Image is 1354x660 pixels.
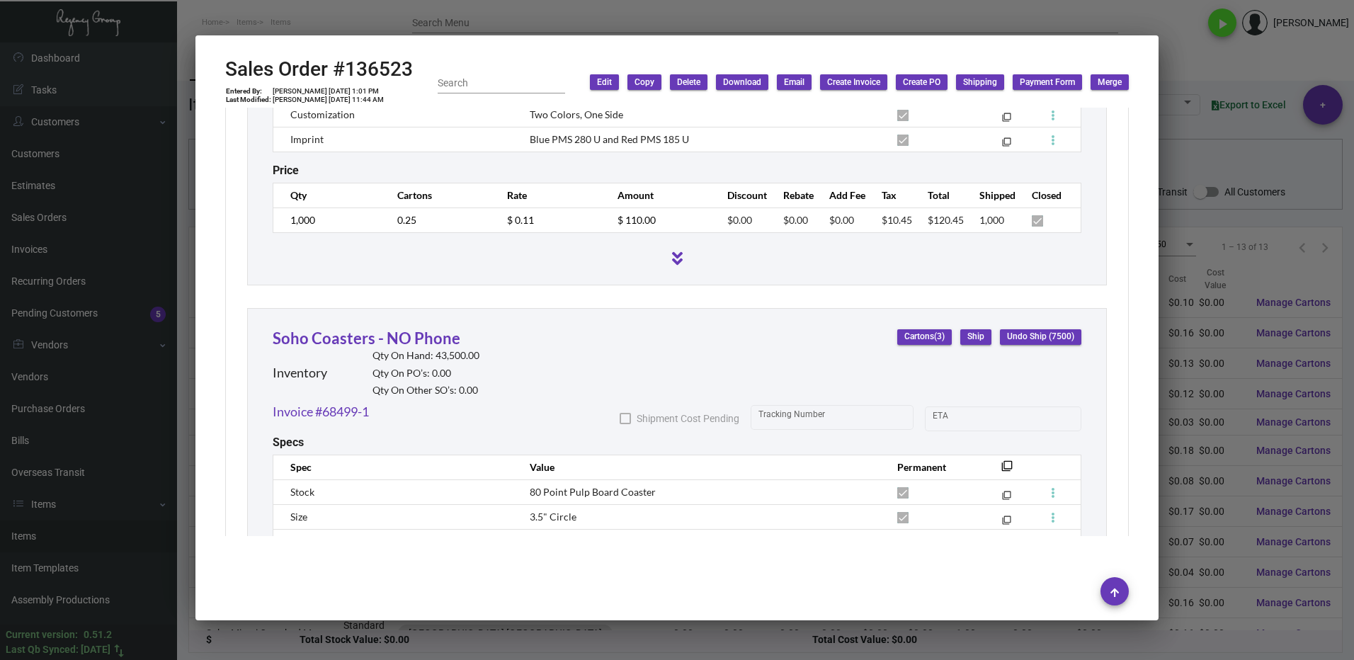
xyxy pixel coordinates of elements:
input: End date [989,413,1057,424]
td: [PERSON_NAME] [DATE] 11:44 AM [272,96,385,104]
span: Size [290,511,307,523]
h2: Sales Order #136523 [225,57,413,81]
mat-icon: filter_none [1002,518,1011,528]
button: Ship [960,329,991,345]
th: Add Fee [815,183,867,207]
h2: Qty On Hand: 43,500.00 [372,350,479,362]
span: Two Colors, One Side [530,108,623,120]
button: Delete [670,74,707,90]
input: Start date [933,413,977,424]
th: Rebate [769,183,815,207]
span: (3) [934,332,945,342]
span: 80 Point Pulp Board Coaster [530,486,656,498]
h2: Price [273,164,299,177]
span: 1/2 Black U [530,535,580,547]
td: [PERSON_NAME] [DATE] 1:01 PM [272,87,385,96]
span: Shipment Cost Pending [637,410,739,427]
span: Create PO [903,76,940,89]
span: Copy [635,76,654,89]
span: Blue PMS 280 U and Red PMS 185 U [530,133,689,145]
button: Create Invoice [820,74,887,90]
span: Download [723,76,761,89]
div: 0.51.2 [84,627,112,642]
span: $0.00 [783,214,808,226]
span: Payment Form [1020,76,1075,89]
th: Permanent [883,455,980,479]
th: Amount [603,183,713,207]
button: Payment Form [1013,74,1082,90]
span: $120.45 [928,214,964,226]
span: Stock [290,486,314,498]
span: Cartons [904,331,945,343]
mat-icon: filter_none [1002,140,1011,149]
h2: Inventory [273,365,327,381]
h2: Qty On PO’s: 0.00 [372,368,479,380]
span: Delete [677,76,700,89]
span: $0.00 [727,214,752,226]
div: Last Qb Synced: [DATE] [6,642,110,657]
button: Edit [590,74,619,90]
span: Imprint [290,133,324,145]
h2: Qty On Other SO’s: 0.00 [372,385,479,397]
span: $10.45 [882,214,912,226]
button: Email [777,74,812,90]
th: Rate [493,183,603,207]
span: Create Invoice [827,76,880,89]
a: Invoice #68499-1 [273,402,369,421]
button: Merge [1091,74,1129,90]
th: Qty [273,183,383,207]
button: Copy [627,74,661,90]
button: Undo Ship (7500) [1000,329,1081,345]
button: Download [716,74,768,90]
mat-icon: filter_none [1002,494,1011,503]
mat-icon: filter_none [1001,465,1013,476]
th: Spec [273,455,516,479]
span: $0.00 [829,214,854,226]
span: Customization [290,535,355,547]
span: 1,000 [979,214,1004,226]
span: Email [784,76,804,89]
a: Soho Coasters - NO Phone [273,329,460,348]
mat-icon: filter_none [1002,115,1011,125]
th: Discount [713,183,769,207]
span: Edit [597,76,612,89]
th: Tax [867,183,914,207]
th: Total [914,183,966,207]
button: Create PO [896,74,948,90]
button: Shipping [956,74,1004,90]
h2: Specs [273,436,304,449]
th: Closed [1018,183,1081,207]
span: Shipping [963,76,997,89]
th: Shipped [965,183,1018,207]
th: Cartons [383,183,493,207]
span: Undo Ship (7500) [1007,331,1074,343]
span: Customization [290,108,355,120]
span: Ship [967,331,984,343]
td: Entered By: [225,87,272,96]
span: 3.5" Circle [530,511,576,523]
td: Last Modified: [225,96,272,104]
div: Current version: [6,627,78,642]
button: Cartons(3) [897,329,952,345]
th: Value [516,455,883,479]
span: Merge [1098,76,1122,89]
